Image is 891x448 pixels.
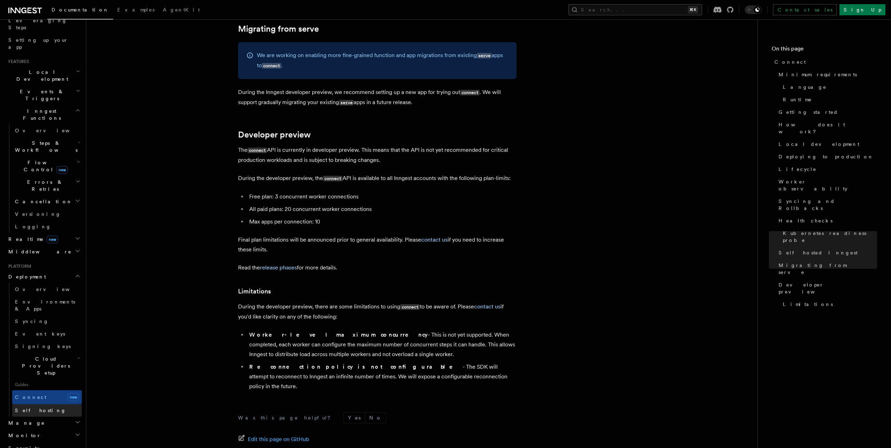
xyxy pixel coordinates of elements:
li: Max apps per connection: 10 [247,217,517,227]
p: We are working on enabling more fine-grained function and app migrations from existing apps to . [257,50,508,71]
span: Event keys [15,331,65,337]
a: Limitations [238,286,271,296]
a: AgentKit [159,2,204,19]
span: Documentation [52,7,109,13]
a: Connectnew [12,390,82,404]
span: Migrating from serve [779,262,877,276]
span: Inngest Functions [6,108,75,121]
a: Examples [113,2,159,19]
span: Examples [117,7,155,13]
span: Connect [774,58,806,65]
strong: Reconnection policy is not configurable [249,363,463,370]
li: - The SDK will attempt to reconnect to Inngest an infinite number of times. We will expose a conf... [247,362,517,391]
code: connect [323,176,342,182]
span: new [47,236,58,243]
a: Versioning [12,208,82,220]
button: Events & Triggers [6,85,82,105]
span: Syncing and Rollbacks [779,198,877,212]
kbd: ⌘K [688,6,698,13]
a: Signing keys [12,340,82,353]
span: Language [783,84,827,91]
span: Runtime [783,96,812,103]
span: Steps & Workflows [12,140,78,154]
span: Realtime [6,236,58,243]
a: Syncing and Rollbacks [776,195,877,214]
button: Yes [344,412,365,423]
a: Sign Up [839,4,885,15]
strong: Worker-level maximum concurrency [249,331,428,338]
span: Syncing [15,319,49,324]
span: Environments & Apps [15,299,75,312]
a: Health checks [776,214,877,227]
button: Steps & Workflows [12,137,82,156]
p: The API is currently in developer preview. This means that the API is not yet recommended for cri... [238,145,517,165]
span: Edit this page on GitHub [248,434,309,444]
button: Cancellation [12,195,82,208]
p: During the developer preview, there are some limitations to using to be aware of. Please if you'd... [238,302,517,322]
span: Overview [15,286,87,292]
a: Logging [12,220,82,233]
button: Toggle dark mode [745,6,762,14]
a: Migrating from serve [238,24,319,34]
span: Flow Control [12,159,77,173]
span: Events & Triggers [6,88,76,102]
span: Deployment [6,273,46,280]
p: During the developer preview, the API is available to all Inngest accounts with the following pla... [238,173,517,183]
a: Self hosted Inngest [776,246,877,259]
li: All paid plans: 20 concurrent worker connections [247,204,517,214]
button: Monitor [6,429,82,442]
span: Manage [6,419,45,426]
code: connect [262,63,281,69]
li: - This is not yet supported. When completed, each worker can configure the maximum number of conc... [247,330,517,359]
span: How does it work? [779,121,877,135]
span: Logging [15,224,51,229]
a: Edit this page on GitHub [238,434,309,444]
a: Leveraging Steps [6,14,82,34]
button: Inngest Functions [6,105,82,124]
span: new [68,393,79,401]
span: Signing keys [15,344,71,349]
code: connect [400,304,420,310]
a: Migrating from serve [776,259,877,278]
span: Local Development [6,69,76,82]
span: Lifecycle [779,166,817,173]
span: Versioning [15,211,61,217]
span: Self hosted Inngest [779,249,858,256]
span: Middleware [6,248,72,255]
span: new [56,166,68,174]
div: Deployment [6,283,82,417]
span: Health checks [779,217,833,224]
span: Guides [12,379,82,390]
a: Overview [12,124,82,137]
span: Features [6,59,29,64]
a: Getting started [776,106,877,118]
code: serve [477,53,491,59]
a: Setting up your app [6,34,82,53]
h4: On this page [772,45,877,56]
a: Connect [772,56,877,68]
a: Limitations [780,298,877,311]
button: Middleware [6,245,82,258]
span: Connect [15,394,46,400]
span: Getting started [779,109,838,116]
span: Local development [779,141,859,148]
button: Errors & Retries [12,176,82,195]
p: Final plan limitations will be announced prior to general availability. Please if you need to inc... [238,235,517,254]
a: How does it work? [776,118,877,138]
button: Search...⌘K [568,4,702,15]
button: Cloud Providers Setup [12,353,82,379]
a: Runtime [780,93,877,106]
button: No [365,412,386,423]
span: Errors & Retries [12,179,76,192]
code: connect [460,90,480,96]
a: Environments & Apps [12,296,82,315]
span: Worker observability [779,178,877,192]
p: Was this page helpful? [238,414,335,421]
button: Realtimenew [6,233,82,245]
a: Kubernetes readiness probe [780,227,877,246]
span: Minimum requirements [779,71,857,78]
a: Minimum requirements [776,68,877,81]
a: Local development [776,138,877,150]
a: Language [780,81,877,93]
a: release phases [260,264,297,271]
